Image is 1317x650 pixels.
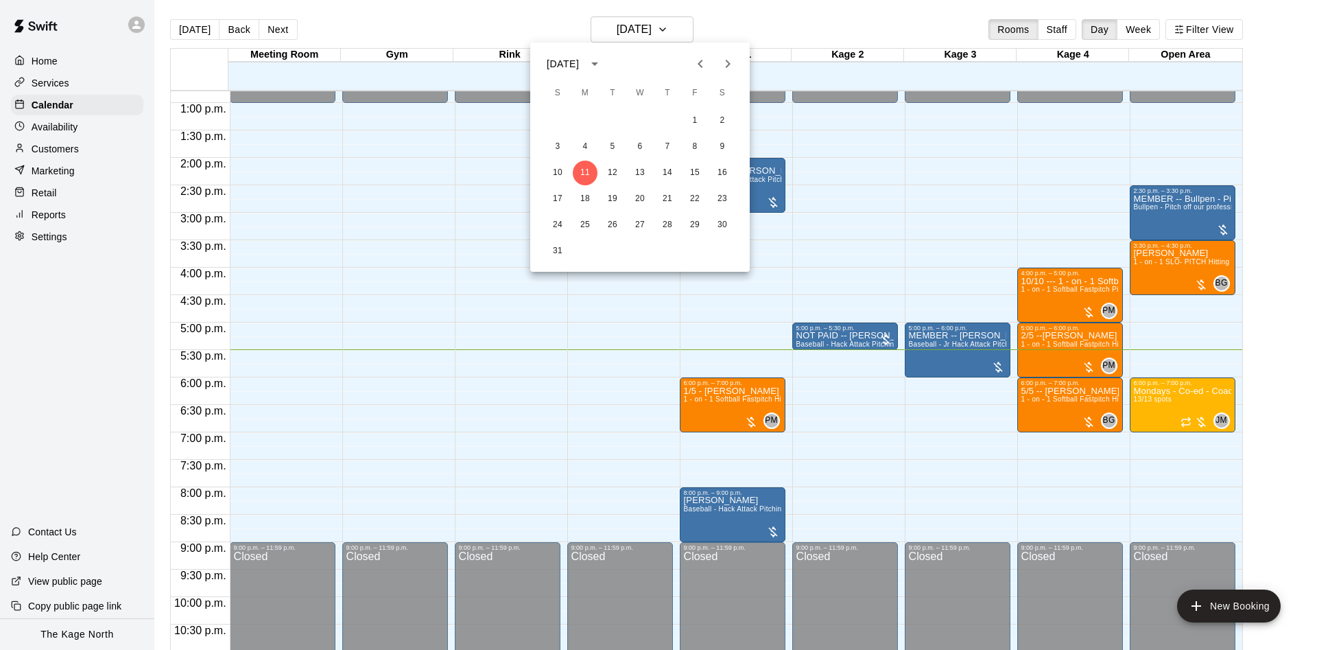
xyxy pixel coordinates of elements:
[600,80,625,107] span: Tuesday
[655,213,680,237] button: 28
[655,80,680,107] span: Thursday
[683,213,707,237] button: 29
[600,135,625,159] button: 5
[655,135,680,159] button: 7
[683,80,707,107] span: Friday
[600,213,625,237] button: 26
[600,161,625,185] button: 12
[655,161,680,185] button: 14
[545,161,570,185] button: 10
[573,187,597,211] button: 18
[683,135,707,159] button: 8
[710,108,735,133] button: 2
[545,135,570,159] button: 3
[683,187,707,211] button: 22
[547,57,579,71] div: [DATE]
[545,239,570,264] button: 31
[545,213,570,237] button: 24
[683,108,707,133] button: 1
[710,213,735,237] button: 30
[710,161,735,185] button: 16
[628,187,652,211] button: 20
[710,80,735,107] span: Saturday
[714,50,741,78] button: Next month
[628,80,652,107] span: Wednesday
[583,52,606,76] button: calendar view is open, switch to year view
[573,80,597,107] span: Monday
[545,80,570,107] span: Sunday
[628,213,652,237] button: 27
[573,135,597,159] button: 4
[710,187,735,211] button: 23
[573,213,597,237] button: 25
[655,187,680,211] button: 21
[628,161,652,185] button: 13
[683,161,707,185] button: 15
[600,187,625,211] button: 19
[687,50,714,78] button: Previous month
[545,187,570,211] button: 17
[573,161,597,185] button: 11
[710,135,735,159] button: 9
[628,135,652,159] button: 6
